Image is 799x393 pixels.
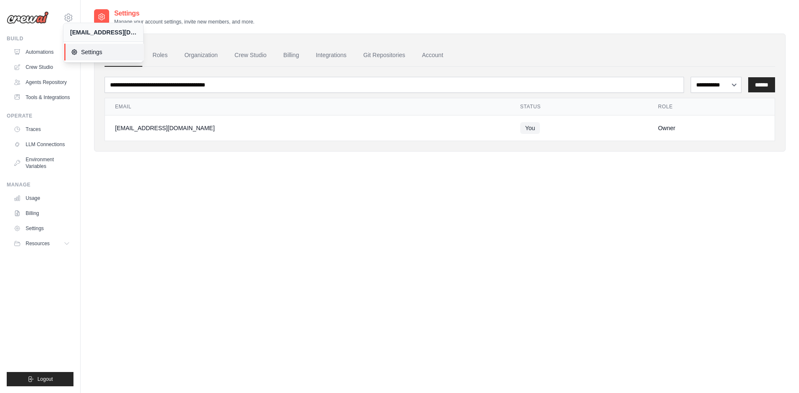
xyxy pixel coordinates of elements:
a: LLM Connections [10,138,73,151]
span: You [520,122,540,134]
div: [EMAIL_ADDRESS][DOMAIN_NAME] [115,124,500,132]
span: Resources [26,240,50,247]
a: Account [415,44,450,67]
a: Organization [178,44,224,67]
a: Tools & Integrations [10,91,73,104]
th: Status [510,98,648,115]
a: Git Repositories [356,44,412,67]
th: Role [648,98,775,115]
a: Roles [146,44,174,67]
th: Email [105,98,510,115]
div: Manage [7,181,73,188]
div: Operate [7,113,73,119]
a: Settings [10,222,73,235]
a: Crew Studio [228,44,273,67]
a: Agents Repository [10,76,73,89]
a: Billing [10,207,73,220]
span: Settings [71,48,137,56]
a: Integrations [309,44,353,67]
a: Environment Variables [10,153,73,173]
a: Automations [10,45,73,59]
p: Manage your account settings, invite new members, and more. [114,18,254,25]
div: Owner [658,124,765,132]
button: Resources [10,237,73,250]
img: Logo [7,11,49,24]
h2: Settings [114,8,254,18]
div: Build [7,35,73,42]
a: Settings [64,44,144,60]
a: Traces [10,123,73,136]
a: Usage [10,191,73,205]
a: Billing [277,44,306,67]
button: Logout [7,372,73,386]
a: Crew Studio [10,60,73,74]
span: Logout [37,376,53,383]
div: [EMAIL_ADDRESS][DOMAIN_NAME] [70,28,136,37]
